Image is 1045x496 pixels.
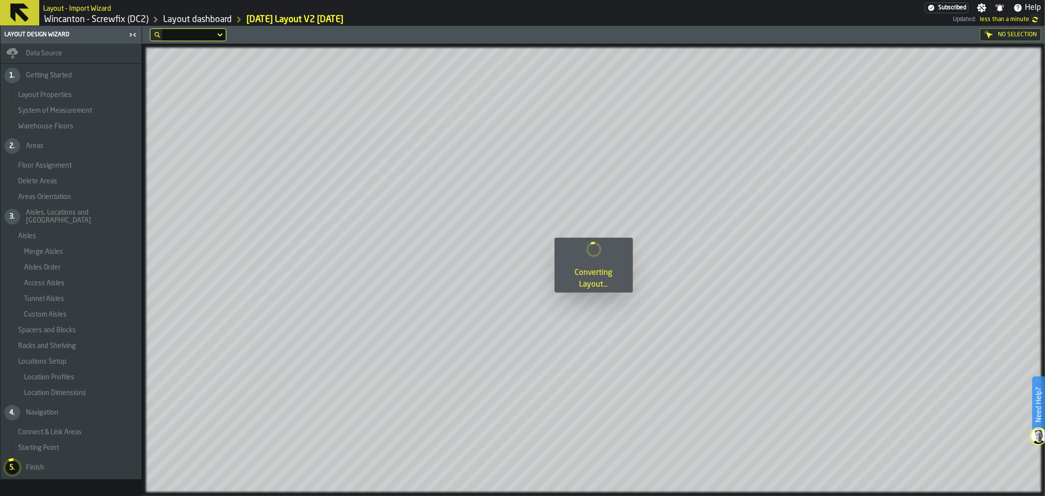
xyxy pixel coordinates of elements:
span: Custom Aisles [24,311,67,319]
li: menu System of Measurement [0,103,142,119]
span: Racks and Shelving [18,342,76,350]
span: Location Profiles [24,373,74,381]
span: Floor Assignment [18,162,72,170]
li: menu Getting Started [0,64,142,87]
li: menu Data Source [0,44,142,64]
span: Access Aisles [24,279,65,287]
div: 5. [4,460,20,475]
li: menu Areas Orientation [0,189,142,205]
span: Location Dimensions [24,389,86,397]
li: menu Delete Areas [0,174,142,189]
span: Spacers and Blocks [18,326,76,334]
li: menu Connect & Link Areas [0,424,142,440]
label: button-toggle-undefined [1029,14,1041,25]
li: menu Racks and Shelving [0,338,142,354]
span: Areas Orientation [18,193,71,201]
span: System of Measurement [18,107,92,115]
div: Converting Layout... [562,267,625,291]
span: Merge Aisles [24,248,63,256]
li: menu Custom Aisles [0,307,142,322]
a: link-to-/wh/i/63e073f5-5036-4912-aacb-dea34a669cb3/settings/billing [925,2,969,13]
label: Need Help? [1033,377,1044,432]
span: Subscribed [938,4,966,11]
li: menu Access Aisles [0,275,142,291]
li: menu Tunnel Aisles [0,291,142,307]
li: menu Location Dimensions [0,385,142,401]
div: No Selection [980,28,1041,41]
label: button-toggle-Help [1009,2,1045,14]
li: menu Floor Assignment [0,158,142,174]
li: menu Location Profiles [0,370,142,385]
span: Updated: [953,16,976,23]
li: menu Locations Setup [0,354,142,370]
li: menu Merge Aisles [0,244,142,260]
li: menu Areas [0,134,142,158]
span: Getting Started [26,72,72,79]
li: menu Layout Properties [0,87,142,103]
label: button-toggle-Close me [126,29,140,41]
li: menu Starting Point [0,440,142,456]
a: link-to-/wh/i/63e073f5-5036-4912-aacb-dea34a669cb3/designer [163,14,232,25]
nav: Breadcrumb [43,14,498,25]
span: Aisles [18,232,36,240]
span: Navigation [26,409,58,417]
span: Data Source [26,50,62,57]
li: menu Warehouse Floors [0,119,142,134]
li: menu Spacers and Blocks [0,322,142,338]
h2: Sub Title [43,3,111,13]
span: Finish [26,464,44,471]
span: Layout Properties [18,91,72,99]
li: menu Aisles [0,228,142,244]
span: Starting Point [18,444,59,452]
div: 3. [4,209,20,224]
div: 1. [4,68,20,83]
div: Layout Design Wizard [2,31,126,38]
span: Warehouse Floors [18,123,73,130]
a: link-to-/wh/i/63e073f5-5036-4912-aacb-dea34a669cb3 [44,14,148,25]
span: 02/10/2025, 10:58:27 [980,16,1029,23]
span: Tunnel Aisles [24,295,64,303]
li: menu Navigation [0,401,142,424]
span: Delete Areas [18,177,57,185]
label: button-toggle-Settings [973,3,991,13]
span: Areas [26,142,44,150]
span: Connect & Link Areas [18,428,82,436]
div: 2. [4,138,20,154]
label: button-toggle-Notifications [991,3,1009,13]
div: Menu Subscription [925,2,969,13]
div: 4. [4,405,20,421]
li: menu Finish [0,456,142,479]
header: Layout Design Wizard [0,26,142,44]
div: hide filter [154,32,160,38]
li: menu Aisles Order [0,260,142,275]
a: link-to-/wh/i/63e073f5-5036-4912-aacb-dea34a669cb3/import/layout/7605fe0b-3163-4103-9414-20495ab8... [246,14,343,25]
span: Aisles, Locations and [GEOGRAPHIC_DATA] [26,209,138,224]
li: menu Aisles, Locations and Bays [0,205,142,228]
span: Aisles Order [24,264,61,272]
span: Locations Setup [18,358,67,366]
span: Help [1025,2,1041,14]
